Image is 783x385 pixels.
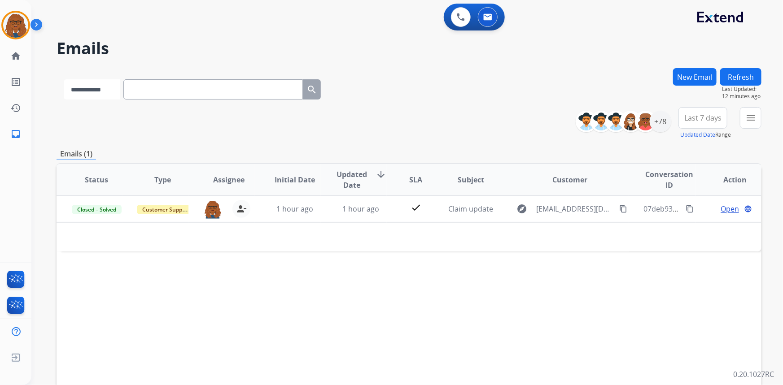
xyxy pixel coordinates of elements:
[720,68,761,86] button: Refresh
[409,174,422,185] span: SLA
[411,202,421,213] mat-icon: check
[619,205,627,213] mat-icon: content_copy
[684,116,722,120] span: Last 7 days
[213,174,245,185] span: Assignee
[342,204,379,214] span: 1 hour ago
[458,174,484,185] span: Subject
[204,200,222,219] img: agent-avatar
[275,174,315,185] span: Initial Date
[57,148,96,160] p: Emails (1)
[85,174,108,185] span: Status
[745,112,756,123] mat-icon: menu
[643,169,695,190] span: Conversation ID
[721,203,739,214] span: Open
[376,169,386,180] mat-icon: arrow_downward
[154,174,171,185] span: Type
[678,107,727,129] button: Last 7 days
[306,84,317,95] mat-icon: search
[733,369,774,380] p: 0.20.1027RC
[57,39,761,57] h2: Emails
[553,174,588,185] span: Customer
[10,103,21,113] mat-icon: history
[650,111,671,132] div: +78
[10,51,21,61] mat-icon: home
[686,205,694,213] mat-icon: content_copy
[680,131,715,138] button: Updated Date
[722,93,761,100] span: 12 minutes ago
[696,164,761,195] th: Action
[680,131,731,138] span: Range
[72,205,122,214] span: Closed – Solved
[10,77,21,87] mat-icon: list_alt
[276,204,313,214] span: 1 hour ago
[673,68,717,86] button: New Email
[335,169,368,190] span: Updated Date
[236,203,247,214] mat-icon: person_remove
[722,86,761,93] span: Last Updated:
[744,205,752,213] mat-icon: language
[537,203,615,214] span: [EMAIL_ADDRESS][DOMAIN_NAME]
[449,204,494,214] span: Claim update
[517,203,528,214] mat-icon: explore
[10,129,21,139] mat-icon: inbox
[3,13,28,38] img: avatar
[643,204,783,214] span: 07deb93a-8b00-4cd8-97d8-fa10d5a35e3d
[137,205,195,214] span: Customer Support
